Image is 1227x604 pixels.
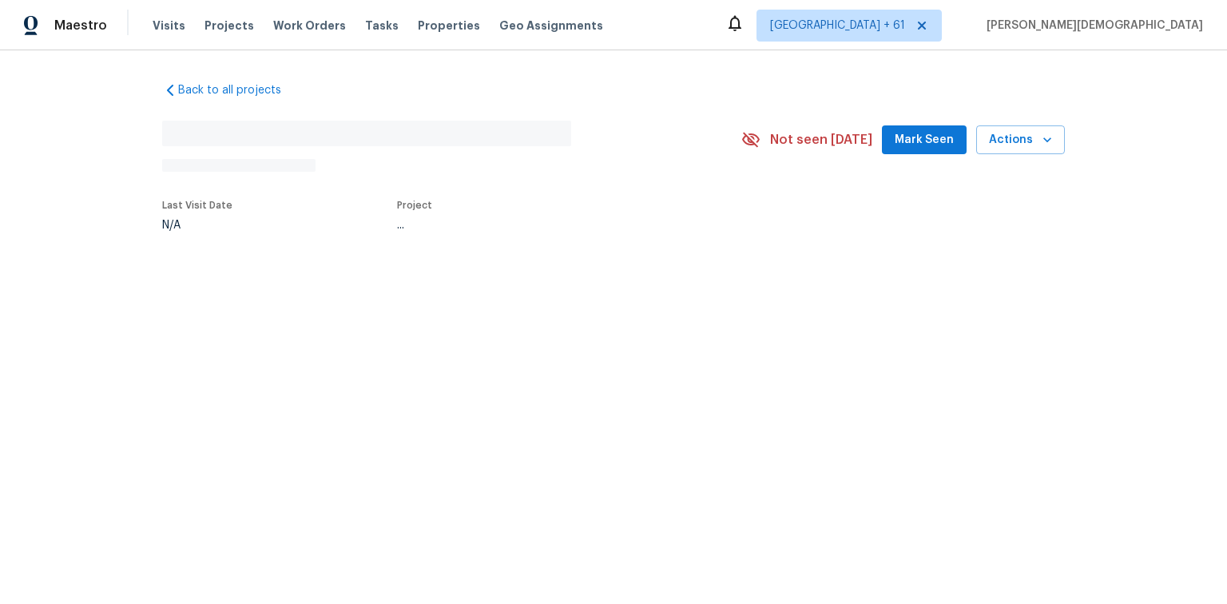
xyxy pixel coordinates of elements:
[895,130,954,150] span: Mark Seen
[770,132,872,148] span: Not seen [DATE]
[162,201,232,210] span: Last Visit Date
[980,18,1203,34] span: [PERSON_NAME][DEMOGRAPHIC_DATA]
[162,82,316,98] a: Back to all projects
[162,220,232,231] div: N/A
[770,18,905,34] span: [GEOGRAPHIC_DATA] + 61
[397,201,432,210] span: Project
[418,18,480,34] span: Properties
[273,18,346,34] span: Work Orders
[397,220,704,231] div: ...
[976,125,1065,155] button: Actions
[54,18,107,34] span: Maestro
[204,18,254,34] span: Projects
[499,18,603,34] span: Geo Assignments
[882,125,967,155] button: Mark Seen
[989,130,1052,150] span: Actions
[153,18,185,34] span: Visits
[365,20,399,31] span: Tasks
